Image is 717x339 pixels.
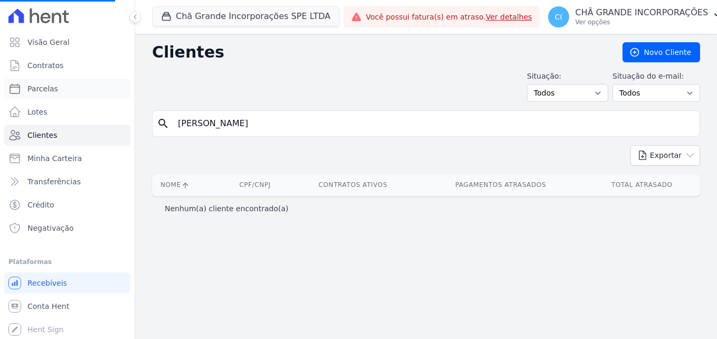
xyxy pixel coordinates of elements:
[4,171,130,192] a: Transferências
[576,7,709,18] p: CHÃ GRANDE INCORPORAÇÕES
[27,200,54,210] span: Crédito
[4,101,130,123] a: Lotes
[152,6,339,26] button: Chã Grande Incorporações SPE LTDA
[622,42,700,62] a: Novo Cliente
[8,256,126,268] div: Plataformas
[576,18,709,26] p: Ver opções
[27,60,63,71] span: Contratos
[172,113,695,134] input: Buscar por nome, CPF ou e-mail
[527,71,608,82] label: Situação:
[630,145,700,166] button: Exportar
[4,296,130,317] a: Conta Hent
[288,174,418,196] th: Contratos Ativos
[27,107,48,117] span: Lotes
[222,174,288,196] th: CPF/CNPJ
[27,301,69,312] span: Conta Hent
[4,218,130,239] a: Negativação
[366,12,532,23] span: Você possui fatura(s) em atraso.
[4,32,130,53] a: Visão Geral
[4,148,130,169] a: Minha Carteira
[584,174,700,196] th: Total Atrasado
[165,203,288,214] p: Nenhum(a) cliente encontrado(a)
[4,78,130,99] a: Parcelas
[486,13,532,21] a: Ver detalhes
[27,130,57,140] span: Clientes
[4,125,130,146] a: Clientes
[27,153,82,164] span: Minha Carteira
[27,223,74,233] span: Negativação
[152,43,606,62] h2: Clientes
[27,83,58,94] span: Parcelas
[4,272,130,294] a: Recebíveis
[27,176,81,187] span: Transferências
[157,117,169,130] i: search
[612,71,700,82] label: Situação do e-mail:
[418,174,584,196] th: Pagamentos Atrasados
[4,55,130,76] a: Contratos
[27,278,67,288] span: Recebíveis
[4,194,130,215] a: Crédito
[27,37,70,48] span: Visão Geral
[555,13,562,21] span: CI
[152,174,222,196] th: Nome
